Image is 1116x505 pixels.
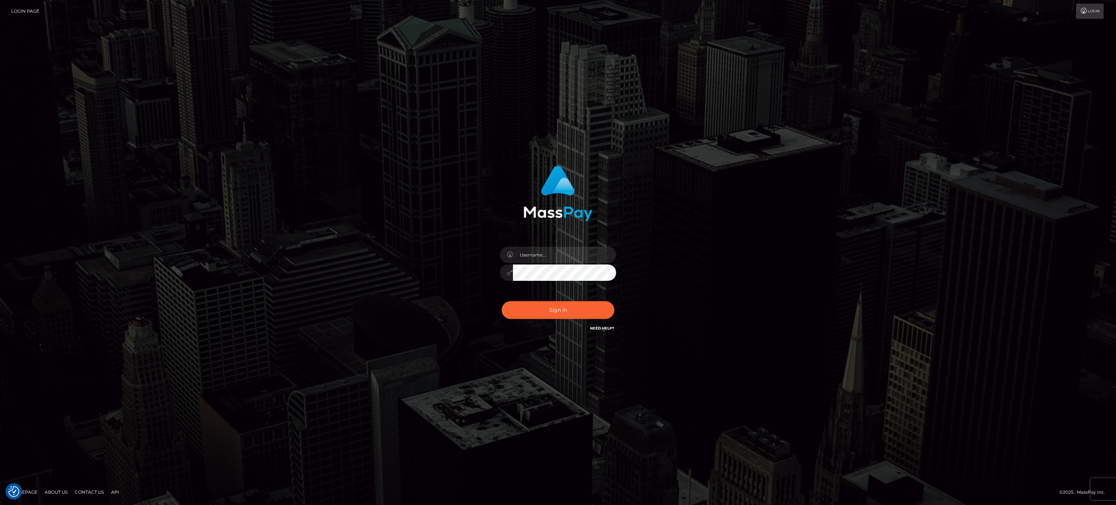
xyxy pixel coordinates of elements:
img: Revisit consent button [8,486,19,497]
a: Homepage [8,486,40,498]
div: © 2025 , MassPay Inc. [1059,488,1111,496]
button: Sign in [502,301,614,319]
button: Consent Preferences [8,486,19,497]
a: Contact Us [72,486,107,498]
a: Login Page [11,4,39,19]
a: Login [1076,4,1104,19]
a: About Us [42,486,70,498]
a: API [108,486,122,498]
input: Username... [513,247,616,263]
img: MassPay Login [523,166,593,221]
a: Need Help? [590,326,614,331]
